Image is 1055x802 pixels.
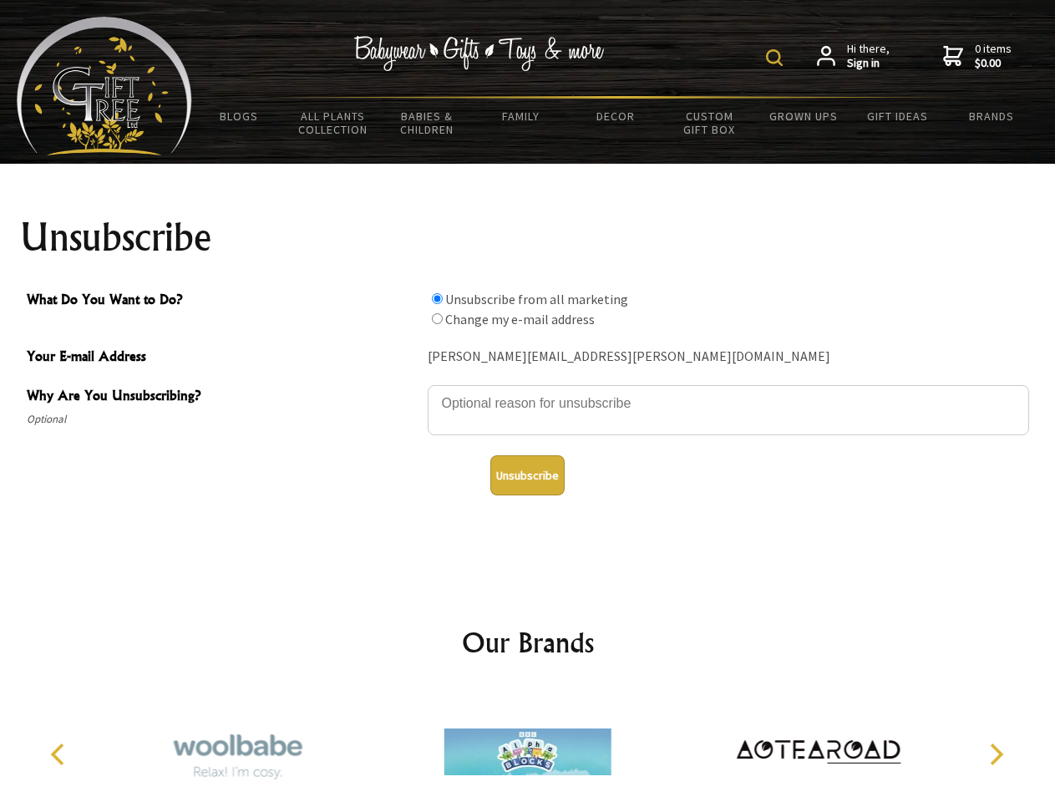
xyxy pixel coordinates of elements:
[977,736,1014,773] button: Next
[432,313,443,324] input: What Do You Want to Do?
[975,56,1012,71] strong: $0.00
[943,42,1012,71] a: 0 items$0.00
[817,42,890,71] a: Hi there,Sign in
[287,99,381,147] a: All Plants Collection
[945,99,1039,134] a: Brands
[850,99,945,134] a: Gift Ideas
[432,293,443,304] input: What Do You Want to Do?
[42,736,79,773] button: Previous
[20,217,1036,257] h1: Unsubscribe
[474,99,569,134] a: Family
[766,49,783,66] img: product search
[662,99,757,147] a: Custom Gift Box
[847,42,890,71] span: Hi there,
[17,17,192,155] img: Babyware - Gifts - Toys and more...
[428,385,1029,435] textarea: Why Are You Unsubscribing?
[975,41,1012,71] span: 0 items
[27,289,419,313] span: What Do You Want to Do?
[27,385,419,409] span: Why Are You Unsubscribing?
[847,56,890,71] strong: Sign in
[445,311,595,327] label: Change my e-mail address
[27,409,419,429] span: Optional
[568,99,662,134] a: Decor
[490,455,565,495] button: Unsubscribe
[354,36,605,71] img: Babywear - Gifts - Toys & more
[380,99,474,147] a: Babies & Children
[445,291,628,307] label: Unsubscribe from all marketing
[192,99,287,134] a: BLOGS
[27,346,419,370] span: Your E-mail Address
[756,99,850,134] a: Grown Ups
[428,344,1029,370] div: [PERSON_NAME][EMAIL_ADDRESS][PERSON_NAME][DOMAIN_NAME]
[33,622,1022,662] h2: Our Brands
